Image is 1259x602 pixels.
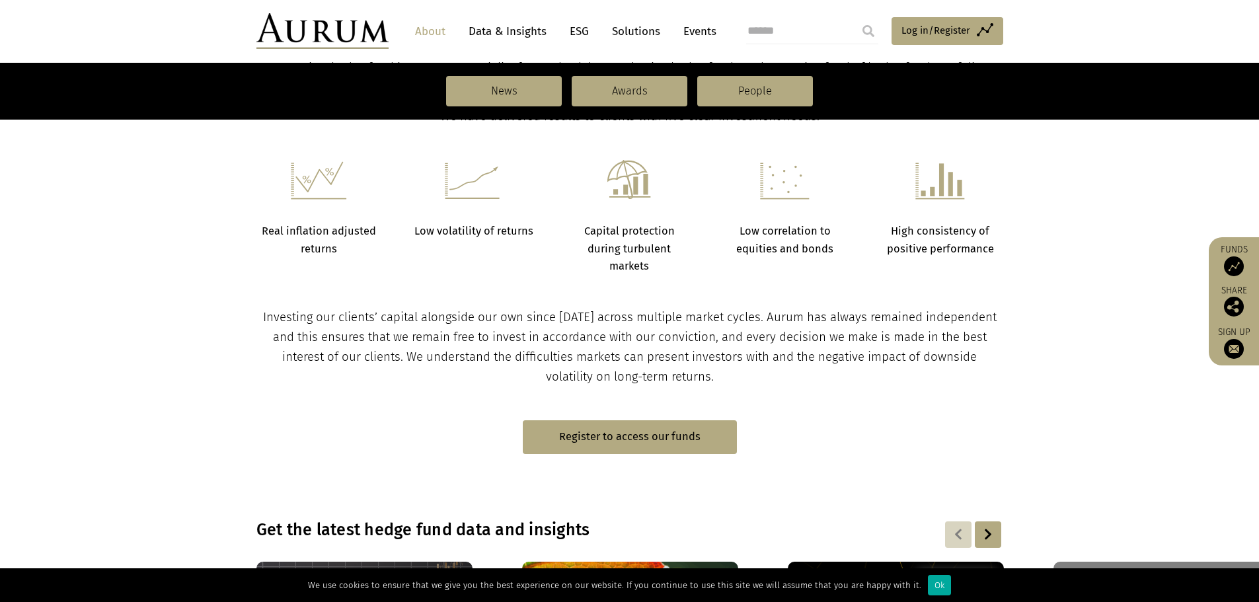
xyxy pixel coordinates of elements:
[262,225,376,254] strong: Real inflation adjusted returns
[928,575,951,595] div: Ok
[256,520,833,540] h3: Get the latest hedge fund data and insights
[1215,326,1252,359] a: Sign up
[855,18,882,44] input: Submit
[523,420,737,454] a: Register to access our funds
[605,19,667,44] a: Solutions
[414,225,533,237] strong: Low volatility of returns
[1215,286,1252,317] div: Share
[697,76,813,106] a: People
[736,225,833,254] strong: Low correlation to equities and bonds
[1224,297,1244,317] img: Share this post
[572,76,687,106] a: Awards
[462,19,553,44] a: Data & Insights
[1224,256,1244,276] img: Access Funds
[256,13,389,49] img: Aurum
[584,225,675,272] strong: Capital protection during turbulent markets
[887,225,994,254] strong: High consistency of positive performance
[446,76,562,106] a: News
[677,19,716,44] a: Events
[901,22,970,38] span: Log in/Register
[440,109,820,124] span: We have delivered results to clients with five clear investment needs.
[563,19,595,44] a: ESG
[263,310,997,384] span: Investing our clients’ capital alongside our own since [DATE] across multiple market cycles. Auru...
[892,17,1003,45] a: Log in/Register
[1224,339,1244,359] img: Sign up to our newsletter
[408,19,452,44] a: About
[1215,244,1252,276] a: Funds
